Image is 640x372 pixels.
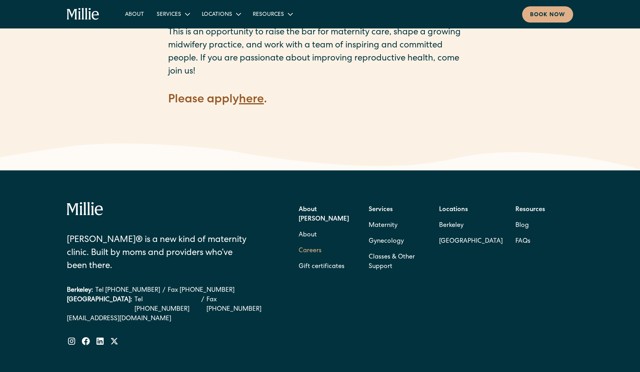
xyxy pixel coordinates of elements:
[206,295,273,314] a: Fax [PHONE_NUMBER]
[530,11,565,19] div: Book now
[369,249,426,275] a: Classes & Other Support
[134,295,199,314] a: Tel [PHONE_NUMBER]
[264,94,267,106] strong: .
[67,8,100,21] a: home
[246,8,298,21] div: Resources
[67,234,253,273] div: [PERSON_NAME]® is a new kind of maternity clinic. Built by moms and providers who’ve been there.
[439,234,503,249] a: [GEOGRAPHIC_DATA]
[95,286,160,295] a: Tel [PHONE_NUMBER]
[67,295,132,314] div: [GEOGRAPHIC_DATA]:
[439,218,503,234] a: Berkeley
[67,314,273,324] a: [EMAIL_ADDRESS][DOMAIN_NAME]
[119,8,150,21] a: About
[195,8,246,21] div: Locations
[299,259,345,275] a: Gift certificates
[201,295,204,314] div: /
[168,108,472,121] p: ‍
[163,286,165,295] div: /
[157,11,181,19] div: Services
[515,234,530,249] a: FAQs
[369,218,398,234] a: Maternity
[522,6,573,23] a: Book now
[168,286,235,295] a: Fax [PHONE_NUMBER]
[202,11,232,19] div: Locations
[299,243,322,259] a: Careers
[168,79,472,92] p: ‍
[369,234,404,249] a: Gynecology
[515,207,545,213] strong: Resources
[168,94,239,106] strong: Please apply
[439,207,468,213] strong: Locations
[515,218,529,234] a: Blog
[299,227,317,243] a: About
[299,207,349,223] strong: About [PERSON_NAME]
[67,286,93,295] div: Berkeley:
[253,11,284,19] div: Resources
[168,26,472,79] p: This is an opportunity to raise the bar for maternity care, shape a growing midwifery practice, a...
[150,8,195,21] div: Services
[369,207,393,213] strong: Services
[239,94,264,106] a: here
